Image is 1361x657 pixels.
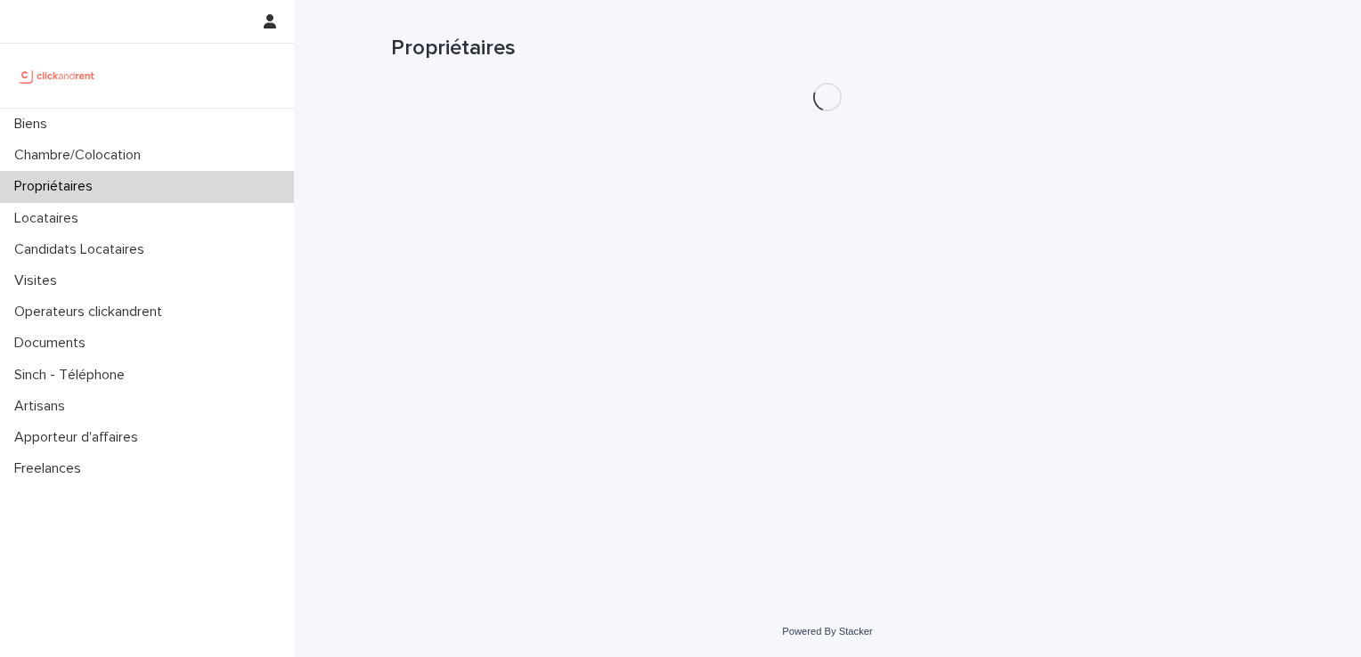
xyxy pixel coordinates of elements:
[7,304,176,320] p: Operateurs clickandrent
[7,460,95,477] p: Freelances
[7,147,155,164] p: Chambre/Colocation
[7,272,71,289] p: Visites
[14,58,101,93] img: UCB0brd3T0yccxBKYDjQ
[7,241,159,258] p: Candidats Locataires
[7,335,100,352] p: Documents
[7,429,152,446] p: Apporteur d'affaires
[782,626,872,637] a: Powered By Stacker
[7,116,61,133] p: Biens
[7,367,139,384] p: Sinch - Téléphone
[7,210,93,227] p: Locataires
[7,178,107,195] p: Propriétaires
[7,398,79,415] p: Artisans
[391,36,1264,61] h1: Propriétaires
